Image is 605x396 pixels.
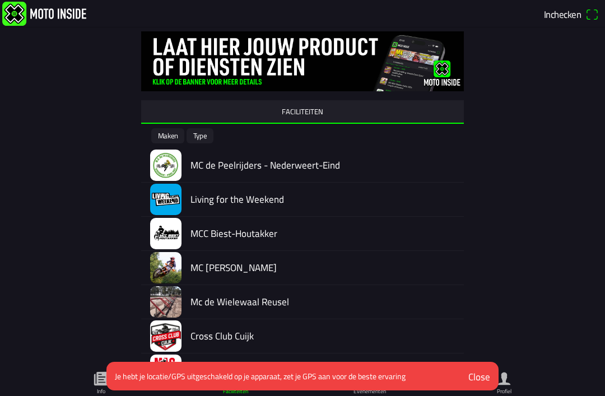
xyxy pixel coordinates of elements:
img: vKiD6aWk1KGCV7kxOazT7ShHwSDtaq6zenDXxJPe.jpeg [150,320,182,352]
h2: Mc de Wielewaal Reusel [190,296,455,308]
h2: Cross Club Cuijk [190,330,455,342]
img: sCleOuLcZu0uXzcCJj7MbjlmDPuiK8LwTvsfTPE1.png [150,355,182,386]
h2: MC de Peelrijders - Nederweert-Eind [190,160,455,171]
ion-text: Maken [158,132,178,139]
img: gq2TelBLMmpi4fWFHNg00ygdNTGbkoIX0dQjbKR7.jpg [141,31,464,91]
ion-segment-button: FACILITEITEN [141,100,464,124]
img: YWMvcvOLWY37agttpRZJaAs8ZAiLaNCKac4Ftzsi.jpeg [150,286,182,318]
h2: MC [PERSON_NAME] [190,262,455,273]
ion-icon: person [496,370,513,387]
ion-label: Faciliteiten [223,387,248,395]
h2: Living for the Weekend [190,194,455,205]
img: blYthksgOceLkNu2ej2JKmd89r2Pk2JqgKxchyE3.jpg [150,218,182,249]
ion-label: Evenementen [353,387,386,395]
h2: MCC Biest-Houtakker [190,228,455,239]
img: OVnFQxerog5cC59gt7GlBiORcCq4WNUAybko3va6.jpeg [150,252,182,283]
img: iSUQscf9i1joESlnIyEiMfogXz7Bc5tjPeDLpnIM.jpeg [150,184,182,215]
ion-label: Profiel [497,387,511,395]
img: aAdPnaJ0eM91CyR0W3EJwaucQemX36SUl3ujApoD.jpeg [150,150,182,181]
span: Inchecken [544,7,581,21]
ion-button: Type [187,128,213,143]
ion-icon: paper [92,370,109,387]
ion-label: Info [97,387,105,395]
a: Incheckenqr scanner [540,4,603,24]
